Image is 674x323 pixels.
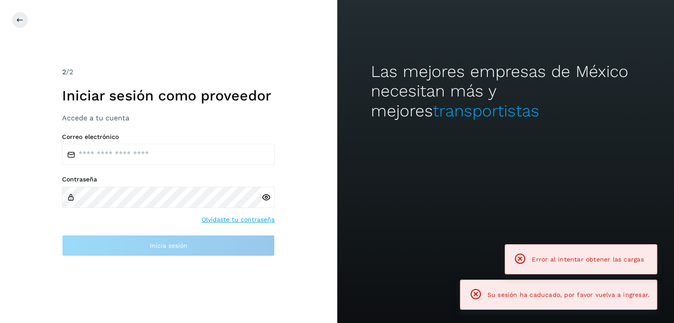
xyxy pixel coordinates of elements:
[202,215,275,224] a: Olvidaste tu contraseña
[62,235,275,256] button: Inicia sesión
[62,176,275,183] label: Contraseña
[433,101,539,120] span: transportistas
[532,256,643,263] span: Error al intentar obtener las cargas
[62,68,66,76] span: 2
[62,67,275,77] div: /2
[62,87,275,104] h1: Iniciar sesión como proveedor
[371,62,640,121] h2: Las mejores empresas de México necesitan más y mejores
[62,133,275,141] label: Correo electrónico
[487,291,650,298] span: Su sesión ha caducado, por favor vuelva a ingresar.
[62,114,275,122] h3: Accede a tu cuenta
[150,242,187,249] span: Inicia sesión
